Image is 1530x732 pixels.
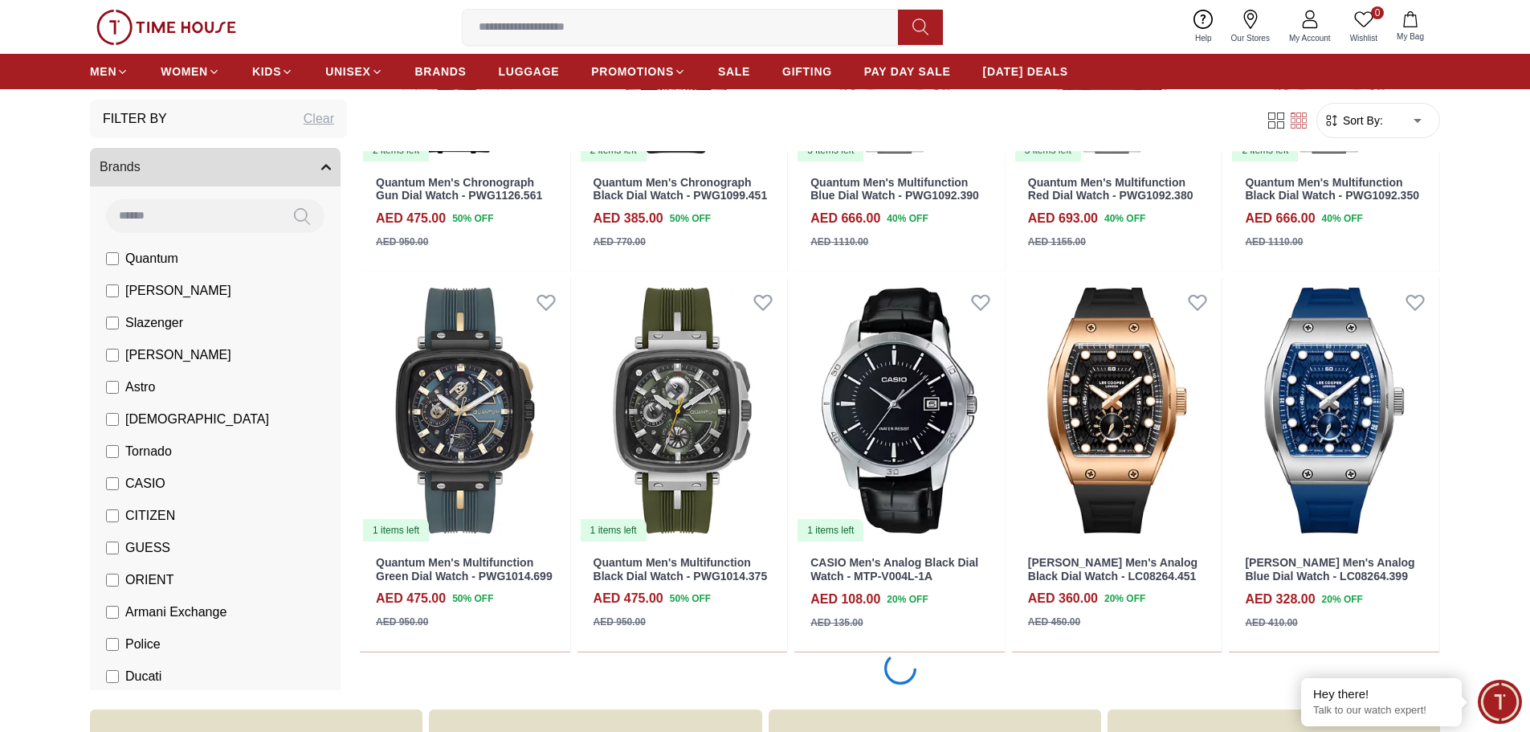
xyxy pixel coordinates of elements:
span: Ducati [125,667,161,686]
img: Quantum Men's Multifunction Black Dial Watch - PWG1014.375 [577,278,788,543]
a: SALE [718,57,750,86]
span: MEN [90,63,116,80]
div: 1 items left [581,519,647,542]
span: Help [1189,32,1218,44]
a: [PERSON_NAME] Men's Analog Black Dial Watch - LC08264.451 [1028,556,1197,583]
span: WOMEN [161,63,208,80]
a: Our Stores [1222,6,1279,47]
a: BRANDS [415,57,467,86]
h4: AED 360.00 [1028,589,1098,608]
span: My Bag [1390,31,1430,43]
a: [DATE] DEALS [983,57,1068,86]
a: Quantum Men's Multifunction Blue Dial Watch - PWG1092.390 [810,176,979,202]
a: Quantum Men's Multifunction Red Dial Watch - PWG1092.380 [1028,176,1193,202]
span: 20 % OFF [887,592,928,607]
input: Astro [106,381,119,394]
button: Brands [90,148,341,186]
a: Quantum Men's Multifunction Green Dial Watch - PWG1014.699 [376,556,553,583]
span: ORIENT [125,570,173,590]
span: 20 % OFF [1322,592,1363,607]
h4: AED 666.00 [1245,209,1315,228]
span: 50 % OFF [452,211,493,226]
span: 40 % OFF [887,211,928,226]
span: PAY DAY SALE [864,63,951,80]
span: Armani Exchange [125,603,226,622]
div: AED 1110.00 [1245,235,1303,249]
span: PROMOTIONS [591,63,674,80]
input: Armani Exchange [106,606,119,619]
p: Talk to our watch expert! [1313,704,1450,718]
input: CITIZEN [106,509,119,522]
input: Ducati [106,670,119,683]
h4: AED 385.00 [594,209,663,228]
span: [PERSON_NAME] [125,281,231,301]
a: LUGGAGE [499,57,560,86]
div: Hey there! [1313,686,1450,702]
span: 0 [1371,6,1384,19]
span: [DEMOGRAPHIC_DATA] [125,410,269,429]
span: 20 % OFF [1104,591,1145,606]
span: LUGGAGE [499,63,560,80]
div: Clear [304,109,334,129]
img: ... [96,10,236,45]
h4: AED 475.00 [376,209,446,228]
span: GIFTING [782,63,832,80]
button: Sort By: [1324,112,1383,129]
img: Quantum Men's Multifunction Green Dial Watch - PWG1014.699 [360,278,570,543]
a: UNISEX [325,57,382,86]
input: [PERSON_NAME] [106,349,119,362]
span: Tornado [125,442,172,461]
button: My Bag [1387,8,1434,46]
a: KIDS [252,57,293,86]
div: 1 items left [798,519,863,542]
h4: AED 475.00 [376,589,446,608]
input: Quantum [106,252,119,265]
a: CASIO Men's Analog Black Dial Watch - MTP-V004L-1A [810,556,978,583]
span: Sort By: [1340,112,1383,129]
span: GUESS [125,538,170,558]
span: Wishlist [1344,32,1384,44]
input: [PERSON_NAME] [106,284,119,297]
div: AED 135.00 [810,615,863,630]
img: Lee Cooper Men's Analog Black Dial Watch - LC08264.451 [1012,278,1222,543]
span: KIDS [252,63,281,80]
span: Quantum [125,249,178,268]
span: Astro [125,378,155,397]
span: Slazenger [125,313,183,333]
input: Slazenger [106,317,119,329]
div: AED 1110.00 [810,235,868,249]
span: UNISEX [325,63,370,80]
h4: AED 108.00 [810,590,880,609]
a: [PERSON_NAME] Men's Analog Blue Dial Watch - LC08264.399 [1245,556,1414,583]
a: 0Wishlist [1340,6,1387,47]
a: Help [1185,6,1222,47]
a: PAY DAY SALE [864,57,951,86]
span: 40 % OFF [1322,211,1363,226]
span: 50 % OFF [670,211,711,226]
span: 50 % OFF [670,591,711,606]
span: [PERSON_NAME] [125,346,231,365]
a: Quantum Men's Multifunction Black Dial Watch - PWG1014.375 [594,556,768,583]
input: CASIO [106,477,119,490]
h4: AED 693.00 [1028,209,1098,228]
span: 40 % OFF [1104,211,1145,226]
div: AED 410.00 [1245,615,1297,630]
div: AED 1155.00 [1028,235,1086,249]
input: Police [106,638,119,651]
a: CASIO Men's Analog Black Dial Watch - MTP-V004L-1A1 items left [794,278,1005,543]
div: AED 770.00 [594,235,646,249]
a: MEN [90,57,129,86]
div: AED 950.00 [594,615,646,629]
h4: AED 328.00 [1245,590,1315,609]
a: Quantum Men's Multifunction Black Dial Watch - PWG1092.350 [1245,176,1419,202]
a: GIFTING [782,57,832,86]
span: CITIZEN [125,506,175,525]
a: Quantum Men's Chronograph Gun Dial Watch - PWG1126.561 [376,176,542,202]
a: Quantum Men's Multifunction Green Dial Watch - PWG1014.6991 items left [360,278,570,543]
a: Quantum Men's Multifunction Black Dial Watch - PWG1014.3751 items left [577,278,788,543]
h4: AED 475.00 [594,589,663,608]
span: Police [125,635,161,654]
a: Quantum Men's Chronograph Black Dial Watch - PWG1099.451 [594,176,768,202]
input: GUESS [106,542,119,554]
a: WOMEN [161,57,220,86]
